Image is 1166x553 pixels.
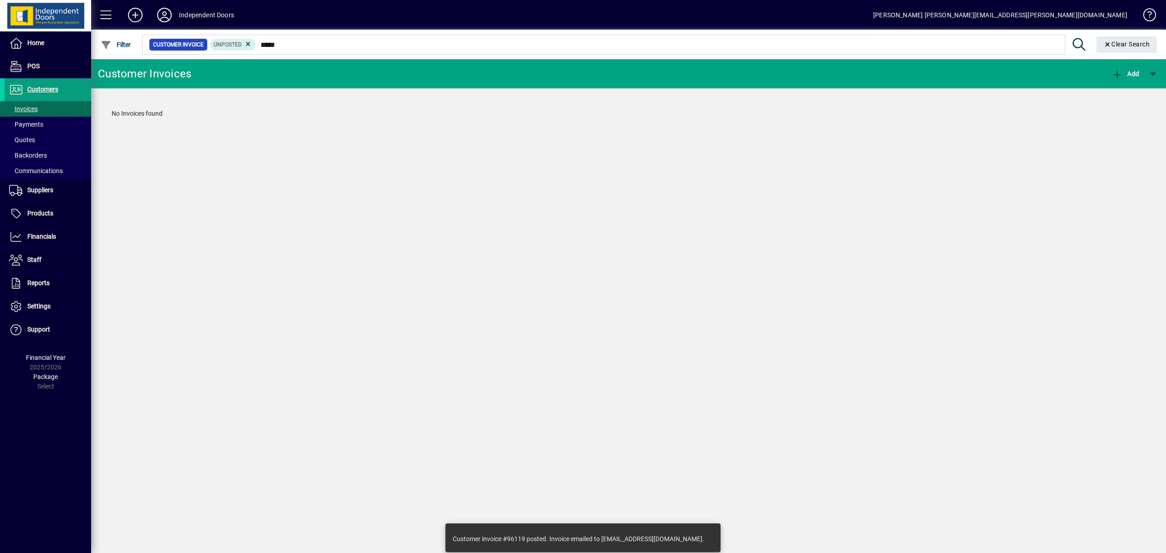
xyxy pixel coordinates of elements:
[26,354,66,361] span: Financial Year
[102,100,1155,128] div: No Invoices found
[1112,70,1139,77] span: Add
[153,40,204,49] span: Customer Invoice
[5,117,91,132] a: Payments
[121,7,150,23] button: Add
[5,163,91,179] a: Communications
[5,32,91,55] a: Home
[9,121,43,128] span: Payments
[98,67,191,81] div: Customer Invoices
[5,132,91,148] a: Quotes
[5,295,91,318] a: Settings
[5,225,91,248] a: Financials
[1096,36,1157,53] button: Clear
[214,41,242,48] span: Unposted
[5,101,91,117] a: Invoices
[1136,2,1155,31] a: Knowledge Base
[5,272,91,295] a: Reports
[101,41,131,48] span: Filter
[27,302,51,310] span: Settings
[5,55,91,78] a: POS
[179,8,234,22] div: Independent Doors
[873,8,1127,22] div: [PERSON_NAME] [PERSON_NAME][EMAIL_ADDRESS][PERSON_NAME][DOMAIN_NAME]
[150,7,179,23] button: Profile
[27,39,44,46] span: Home
[27,326,50,333] span: Support
[1110,66,1141,82] button: Add
[210,39,256,51] mat-chip: Customer Invoice Status: Unposted
[5,249,91,271] a: Staff
[5,318,91,341] a: Support
[98,36,133,53] button: Filter
[33,373,58,380] span: Package
[27,256,41,263] span: Staff
[27,186,53,194] span: Suppliers
[5,179,91,202] a: Suppliers
[27,279,50,287] span: Reports
[1104,41,1150,48] span: Clear Search
[5,148,91,163] a: Backorders
[27,210,53,217] span: Products
[27,233,56,240] span: Financials
[9,167,63,174] span: Communications
[27,62,40,70] span: POS
[27,86,58,93] span: Customers
[9,136,35,143] span: Quotes
[453,534,704,543] div: Customer invoice #96119 posted. Invoice emailed to [EMAIL_ADDRESS][DOMAIN_NAME].
[5,202,91,225] a: Products
[9,105,38,113] span: Invoices
[9,152,47,159] span: Backorders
